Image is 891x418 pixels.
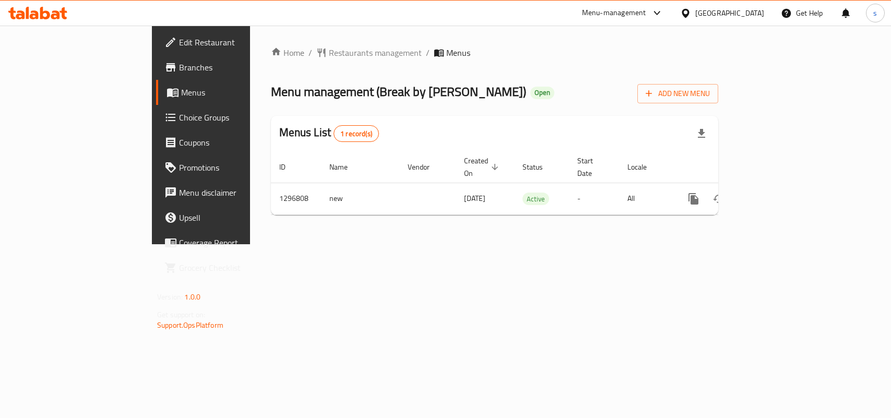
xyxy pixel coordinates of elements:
[627,161,660,173] span: Locale
[156,230,301,255] a: Coverage Report
[179,161,292,174] span: Promotions
[271,46,718,59] nav: breadcrumb
[156,180,301,205] a: Menu disclaimer
[184,290,200,304] span: 1.0.0
[316,46,422,59] a: Restaurants management
[156,55,301,80] a: Branches
[569,183,619,214] td: -
[582,7,646,19] div: Menu-management
[156,80,301,105] a: Menus
[334,129,378,139] span: 1 record(s)
[522,193,549,205] span: Active
[673,151,790,183] th: Actions
[181,86,292,99] span: Menus
[308,46,312,59] li: /
[271,151,790,215] table: enhanced table
[530,87,554,99] div: Open
[156,30,301,55] a: Edit Restaurant
[156,130,301,155] a: Coupons
[464,192,485,205] span: [DATE]
[157,290,183,304] span: Version:
[156,155,301,180] a: Promotions
[637,84,718,103] button: Add New Menu
[706,186,731,211] button: Change Status
[156,105,301,130] a: Choice Groups
[179,186,292,199] span: Menu disclaimer
[156,205,301,230] a: Upsell
[179,36,292,49] span: Edit Restaurant
[279,161,299,173] span: ID
[157,308,205,321] span: Get support on:
[179,136,292,149] span: Coupons
[646,87,710,100] span: Add New Menu
[279,125,379,142] h2: Menus List
[695,7,764,19] div: [GEOGRAPHIC_DATA]
[619,183,673,214] td: All
[681,186,706,211] button: more
[179,61,292,74] span: Branches
[179,236,292,249] span: Coverage Report
[156,255,301,280] a: Grocery Checklist
[179,261,292,274] span: Grocery Checklist
[522,161,556,173] span: Status
[321,183,399,214] td: new
[446,46,470,59] span: Menus
[873,7,877,19] span: s
[179,211,292,224] span: Upsell
[329,46,422,59] span: Restaurants management
[689,121,714,146] div: Export file
[271,80,526,103] span: Menu management ( Break by [PERSON_NAME] )
[577,154,607,180] span: Start Date
[334,125,379,142] div: Total records count
[464,154,502,180] span: Created On
[426,46,430,59] li: /
[179,111,292,124] span: Choice Groups
[408,161,443,173] span: Vendor
[530,88,554,97] span: Open
[157,318,223,332] a: Support.OpsPlatform
[329,161,361,173] span: Name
